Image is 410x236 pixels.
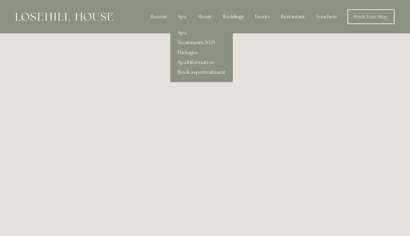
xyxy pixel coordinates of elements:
a: Book a spa treatment [170,67,233,77]
a: Vouchers [311,11,342,23]
div: Restaurant [276,11,310,23]
div: About [192,11,216,23]
div: Spa [173,11,191,23]
div: Events [250,11,275,23]
img: Losehill House [15,13,113,21]
a: Book Your Stay [347,9,395,24]
a: Spa Information [170,57,233,67]
a: Treatments 2025 [170,38,233,48]
div: Rooms [146,11,172,23]
a: Packages [170,48,233,57]
div: Weddings [217,11,249,23]
a: Spa [170,28,233,38]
